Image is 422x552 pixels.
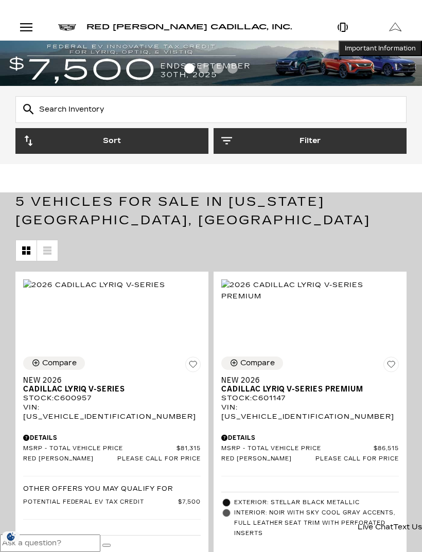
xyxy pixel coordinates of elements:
a: Open Phone Modal [316,14,370,40]
span: New 2026 [23,376,193,385]
span: Text Us [393,523,422,531]
img: 2026 Cadillac LYRIQ V-Series Premium [221,279,399,302]
span: Go to slide 4 [227,63,238,74]
span: $81,315 [177,445,201,453]
div: Compare [42,359,77,368]
span: MSRP - Total Vehicle Price [23,445,177,453]
div: Stock : C600957 [23,394,201,403]
span: Cadillac LYRIQ V-Series Premium [221,385,391,394]
span: 5 Vehicles for Sale in [US_STATE][GEOGRAPHIC_DATA], [GEOGRAPHIC_DATA] [15,194,371,227]
a: Live Chat [358,520,393,535]
span: Exterior: Stellar Black Metallic [234,497,399,508]
a: New 2026Cadillac LYRIQ V-Series [23,376,201,394]
span: $86,515 [374,445,399,453]
span: Go to slide 2 [199,63,209,74]
a: Red [PERSON_NAME] Cadillac, Inc. [86,20,292,34]
div: Pricing Details - New 2026 Cadillac LYRIQ V-Series [23,433,201,442]
a: New 2026Cadillac LYRIQ V-Series Premium [221,376,399,394]
a: Text Us [393,520,422,535]
button: Compare Vehicle [221,357,283,370]
div: VIN: [US_VEHICLE_IDENTIFICATION_NUMBER] [221,403,399,421]
a: Red [PERSON_NAME] Please call for price [221,455,399,463]
button: Important Information [339,41,422,56]
p: Other Offers You May Qualify For [23,484,173,493]
span: Potential Federal EV Tax Credit [23,498,178,506]
button: Save Vehicle [383,357,399,376]
span: New 2026 [221,376,391,385]
span: MSRP - Total Vehicle Price [221,445,374,453]
img: 2026 Cadillac LYRIQ V-Series [23,279,165,291]
span: Please call for price [315,455,399,463]
span: Important Information [345,44,416,52]
a: MSRP - Total Vehicle Price $81,315 [23,445,201,453]
span: Go to slide 1 [184,63,195,74]
div: Pricing Details - New 2026 Cadillac LYRIQ V-Series Premium [221,433,399,442]
button: Compare Vehicle [23,357,85,370]
a: MSRP - Total Vehicle Price $86,515 [221,445,399,453]
a: Potential Federal EV Tax Credit $7,500 [23,498,201,506]
span: Go to slide 3 [213,63,223,74]
span: $7,500 [178,498,201,506]
span: Live Chat [358,523,393,531]
span: Cadillac LYRIQ V-Series [23,385,193,394]
div: Stock : C601147 [221,394,399,403]
span: Red [PERSON_NAME] Cadillac, Inc. [86,23,292,31]
span: Please call for price [117,455,201,463]
a: Red [PERSON_NAME] Please call for price [23,455,201,463]
div: VIN: [US_VEHICLE_IDENTIFICATION_NUMBER] [23,403,201,421]
a: Cadillac logo [58,20,76,34]
span: Interior: Noir with Sky Cool Gray accents, Full Leather seat trim with Perforated inserts [234,508,399,539]
span: Red [PERSON_NAME] [23,455,117,463]
img: Cadillac logo [58,24,76,31]
span: Red [PERSON_NAME] [221,455,315,463]
button: Save Vehicle [185,357,201,376]
li: Mileage: 6 [23,541,201,551]
button: Send [102,544,111,547]
button: Filter [214,128,407,154]
div: Compare [240,359,275,368]
button: Sort [15,128,208,154]
input: Search Inventory [15,96,407,123]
